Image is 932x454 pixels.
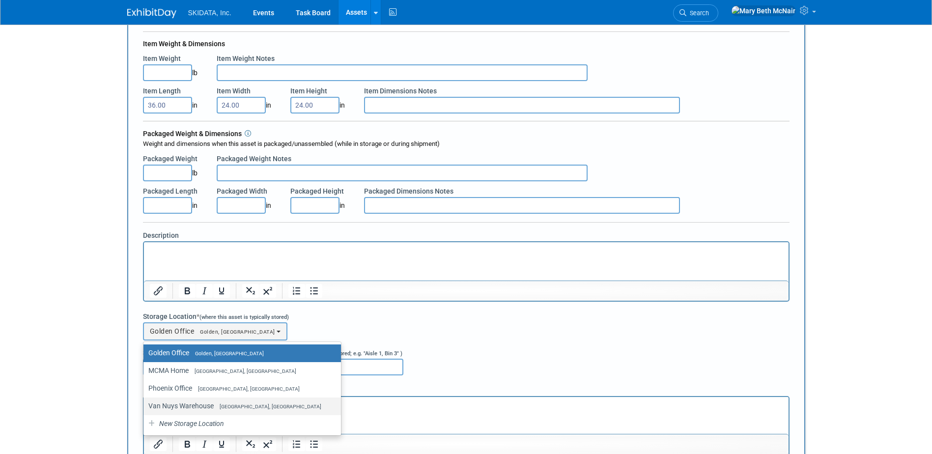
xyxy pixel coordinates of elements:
label: Item Dimensions Notes [364,86,437,96]
button: Bullet list [306,437,322,451]
label: Item Weight [143,54,181,63]
label: Van Nuys Warehouse [148,399,331,412]
img: ExhibitDay [127,8,176,18]
label: Item Width [217,86,251,96]
label: Packaged Width [217,186,267,196]
div: in [143,197,202,214]
label: Packaged Height [290,186,344,196]
span: [GEOGRAPHIC_DATA], [GEOGRAPHIC_DATA] [214,403,321,410]
div: Packaged Weight & Dimensions [143,121,790,149]
iframe: Rich Text Area [144,397,789,435]
div: Pull Notes [143,383,790,395]
span: Golden, [GEOGRAPHIC_DATA] [194,329,275,335]
span: Golden, [GEOGRAPHIC_DATA] [189,350,264,357]
span: [GEOGRAPHIC_DATA], [GEOGRAPHIC_DATA] [192,386,300,392]
button: Subscript [242,437,259,451]
button: Underline [213,437,230,451]
label: Packaged Dimensions Notes [364,186,453,196]
label: Phoenix Office [148,382,331,395]
div: lb [143,64,202,81]
button: Insert/edit link [150,437,167,451]
div: Item Weight & Dimensions [143,39,790,49]
label: Description [143,230,179,240]
label: Packaged Weight [143,154,198,164]
button: Superscript [259,284,276,298]
span: SKIDATA, Inc. [188,9,231,17]
label: Item Height [290,86,327,96]
label: Packaged Weight Notes [217,154,291,164]
button: Golden OfficeGolden, [GEOGRAPHIC_DATA] [143,322,288,340]
div: in [290,97,349,113]
button: Italic [196,437,213,451]
button: Subscript [242,284,259,298]
label: Storage Location [143,312,289,321]
div: in [217,197,276,214]
button: Bullet list [306,284,322,298]
button: Numbered list [288,437,305,451]
img: Mary Beth McNair [731,5,796,16]
div: in [217,97,276,113]
span: Weight and dimensions when this asset is packaged/unassembled (while in storage or during shipment) [143,140,440,147]
iframe: Rich Text Area [144,242,789,281]
label: Item Length [143,86,181,96]
label: Item Weight Notes [217,54,275,63]
span: New Storage Location [158,420,224,427]
span: Golden Office [150,327,275,335]
button: Bold [179,437,196,451]
button: Italic [196,284,213,298]
span: [GEOGRAPHIC_DATA], [GEOGRAPHIC_DATA] [189,368,296,374]
span: (where this asset is typically stored) [199,314,289,320]
button: Underline [213,284,230,298]
label: MCMA Home [148,364,331,377]
label: Packaged Length [143,186,198,196]
button: Insert/edit link [150,284,167,298]
span: Search [686,9,709,17]
a: Search [673,4,718,22]
button: Numbered list [288,284,305,298]
div: in [143,97,202,113]
button: Superscript [259,437,276,451]
label: Golden Office [148,346,331,359]
button: Bold [179,284,196,298]
div: in [290,197,349,214]
div: lb [143,165,202,181]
